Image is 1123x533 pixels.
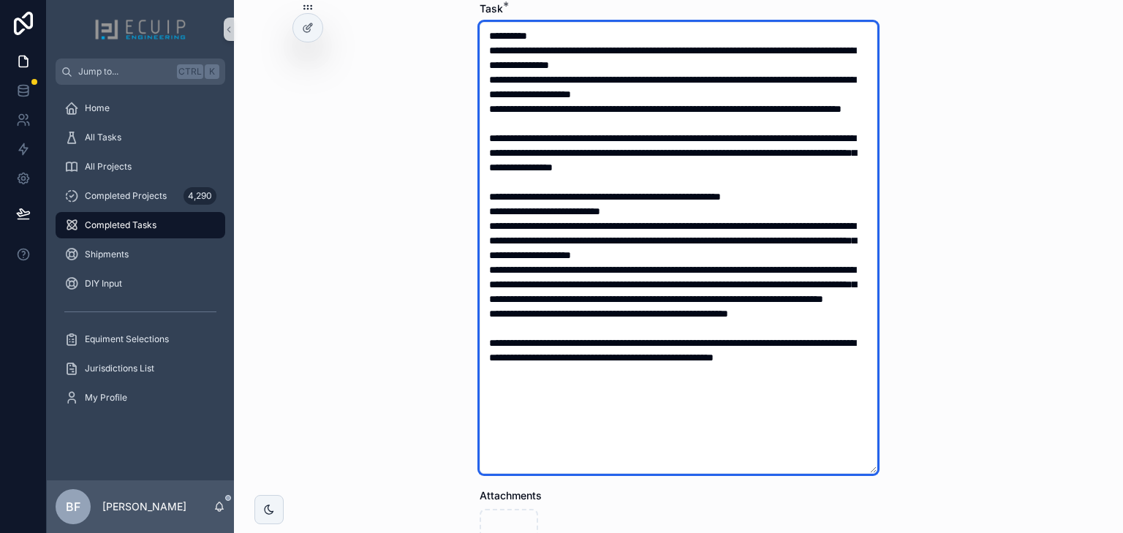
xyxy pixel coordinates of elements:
span: BF [66,498,80,515]
span: Completed Tasks [85,219,156,231]
a: All Projects [56,154,225,180]
a: DIY Input [56,271,225,297]
a: My Profile [56,385,225,411]
span: DIY Input [85,278,122,290]
button: Jump to...CtrlK [56,58,225,85]
span: All Projects [85,161,132,173]
span: My Profile [85,392,127,404]
span: Jump to... [78,66,171,78]
div: 4,290 [184,187,216,205]
span: All Tasks [85,132,121,143]
span: Completed Projects [85,190,167,202]
img: App logo [94,18,186,41]
p: [PERSON_NAME] [102,499,186,514]
span: Equiment Selections [85,333,169,345]
a: Completed Tasks [56,212,225,238]
span: Jurisdictions List [85,363,154,374]
span: Attachments [480,489,542,502]
a: Jurisdictions List [56,355,225,382]
span: Home [85,102,110,114]
span: Shipments [85,249,129,260]
a: Completed Projects4,290 [56,183,225,209]
div: scrollable content [47,85,234,430]
span: Ctrl [177,64,203,79]
span: Task [480,2,503,15]
a: Equiment Selections [56,326,225,352]
a: Home [56,95,225,121]
a: Shipments [56,241,225,268]
a: All Tasks [56,124,225,151]
span: K [206,66,218,78]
